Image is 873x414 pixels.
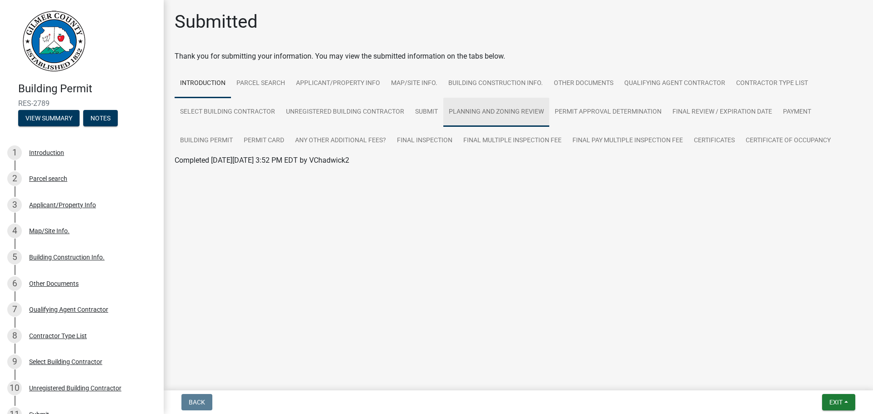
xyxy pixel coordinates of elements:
a: Final Review / Expiration Date [667,98,778,127]
div: 9 [7,354,22,369]
a: Other Documents [548,69,619,98]
div: Thank you for submitting your information. You may view the submitted information on the tabs below. [175,51,862,62]
button: Exit [822,394,855,410]
span: Back [189,399,205,406]
span: Completed [DATE][DATE] 3:52 PM EDT by VChadwick2 [175,156,349,165]
h1: Submitted [175,11,258,33]
button: View Summary [18,110,80,126]
a: Certificates [688,126,740,155]
div: 10 [7,381,22,395]
div: 3 [7,198,22,212]
a: Contractor Type List [731,69,813,98]
div: 2 [7,171,22,186]
div: Applicant/Property Info [29,202,96,208]
img: Gilmer County, Georgia [18,10,86,73]
a: Map/Site Info. [386,69,443,98]
div: Qualifying Agent Contractor [29,306,108,313]
a: Submit [410,98,443,127]
a: Applicant/Property Info [291,69,386,98]
div: 7 [7,302,22,317]
span: RES-2789 [18,99,145,108]
h4: Building Permit [18,82,156,95]
div: 8 [7,329,22,343]
div: Introduction [29,150,64,156]
div: Select Building Contractor [29,359,102,365]
div: 4 [7,224,22,238]
a: Permit Approval Determination [549,98,667,127]
wm-modal-confirm: Notes [83,115,118,122]
a: Select Building Contractor [175,98,281,127]
a: Final Pay Multiple Inspection Fee [567,126,688,155]
div: 6 [7,276,22,291]
div: Unregistered Building Contractor [29,385,121,391]
div: Building Construction Info. [29,254,105,260]
div: 1 [7,145,22,160]
div: 5 [7,250,22,264]
div: Parcel search [29,175,67,182]
wm-modal-confirm: Summary [18,115,80,122]
a: Unregistered Building Contractor [281,98,410,127]
a: Permit Card [238,126,290,155]
a: Any other Additional Fees? [290,126,391,155]
a: Final Multiple Inspection Fee [458,126,567,155]
span: Exit [829,399,843,406]
div: Contractor Type List [29,333,87,339]
a: Qualifying Agent Contractor [619,69,731,98]
a: Planning and Zoning Review [443,98,549,127]
a: Building Construction Info. [443,69,548,98]
a: Payment [778,98,817,127]
a: Certificate of Occupancy [740,126,836,155]
button: Back [181,394,212,410]
a: Building Permit [175,126,238,155]
a: Introduction [175,69,231,98]
button: Notes [83,110,118,126]
div: Map/Site Info. [29,228,70,234]
a: Final Inspection [391,126,458,155]
div: Other Documents [29,280,79,287]
a: Parcel search [231,69,291,98]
